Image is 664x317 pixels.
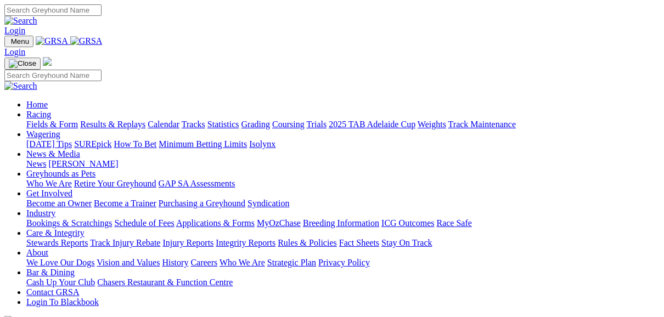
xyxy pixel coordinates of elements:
[48,159,118,168] a: [PERSON_NAME]
[26,218,660,228] div: Industry
[4,4,102,16] input: Search
[4,70,102,81] input: Search
[4,36,33,47] button: Toggle navigation
[162,238,213,247] a: Injury Reports
[26,189,72,198] a: Get Involved
[159,139,247,149] a: Minimum Betting Limits
[241,120,270,129] a: Grading
[381,218,434,228] a: ICG Outcomes
[162,258,188,267] a: History
[272,120,305,129] a: Coursing
[70,36,103,46] img: GRSA
[26,199,660,208] div: Get Involved
[306,120,327,129] a: Trials
[207,120,239,129] a: Statistics
[436,218,471,228] a: Race Safe
[26,238,660,248] div: Care & Integrity
[90,238,160,247] a: Track Injury Rebate
[26,268,75,277] a: Bar & Dining
[26,278,660,287] div: Bar & Dining
[26,110,51,119] a: Racing
[190,258,217,267] a: Careers
[9,59,36,68] img: Close
[26,258,660,268] div: About
[74,139,111,149] a: SUREpick
[303,218,379,228] a: Breeding Information
[249,139,275,149] a: Isolynx
[148,120,179,129] a: Calendar
[36,36,68,46] img: GRSA
[26,248,48,257] a: About
[94,199,156,208] a: Become a Trainer
[267,258,316,267] a: Strategic Plan
[4,26,25,35] a: Login
[176,218,255,228] a: Applications & Forms
[26,278,95,287] a: Cash Up Your Club
[26,179,660,189] div: Greyhounds as Pets
[26,228,85,237] a: Care & Integrity
[4,81,37,91] img: Search
[247,199,289,208] a: Syndication
[159,179,235,188] a: GAP SA Assessments
[220,258,265,267] a: Who We Are
[26,100,48,109] a: Home
[74,179,156,188] a: Retire Your Greyhound
[278,238,337,247] a: Rules & Policies
[80,120,145,129] a: Results & Replays
[26,129,60,139] a: Wagering
[329,120,415,129] a: 2025 TAB Adelaide Cup
[114,139,157,149] a: How To Bet
[26,120,78,129] a: Fields & Form
[26,169,95,178] a: Greyhounds as Pets
[26,159,660,169] div: News & Media
[114,218,174,228] a: Schedule of Fees
[26,179,72,188] a: Who We Are
[26,139,72,149] a: [DATE] Tips
[159,199,245,208] a: Purchasing a Greyhound
[11,37,29,46] span: Menu
[26,149,80,158] a: News & Media
[339,238,379,247] a: Fact Sheets
[26,199,92,208] a: Become an Owner
[26,218,112,228] a: Bookings & Scratchings
[26,238,88,247] a: Stewards Reports
[97,258,160,267] a: Vision and Values
[43,57,52,66] img: logo-grsa-white.png
[26,287,79,297] a: Contact GRSA
[26,297,99,307] a: Login To Blackbook
[4,47,25,56] a: Login
[26,159,46,168] a: News
[4,58,41,70] button: Toggle navigation
[257,218,301,228] a: MyOzChase
[381,238,432,247] a: Stay On Track
[448,120,516,129] a: Track Maintenance
[4,16,37,26] img: Search
[418,120,446,129] a: Weights
[97,278,233,287] a: Chasers Restaurant & Function Centre
[26,208,55,218] a: Industry
[182,120,205,129] a: Tracks
[26,120,660,129] div: Racing
[26,139,660,149] div: Wagering
[318,258,370,267] a: Privacy Policy
[26,258,94,267] a: We Love Our Dogs
[216,238,275,247] a: Integrity Reports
